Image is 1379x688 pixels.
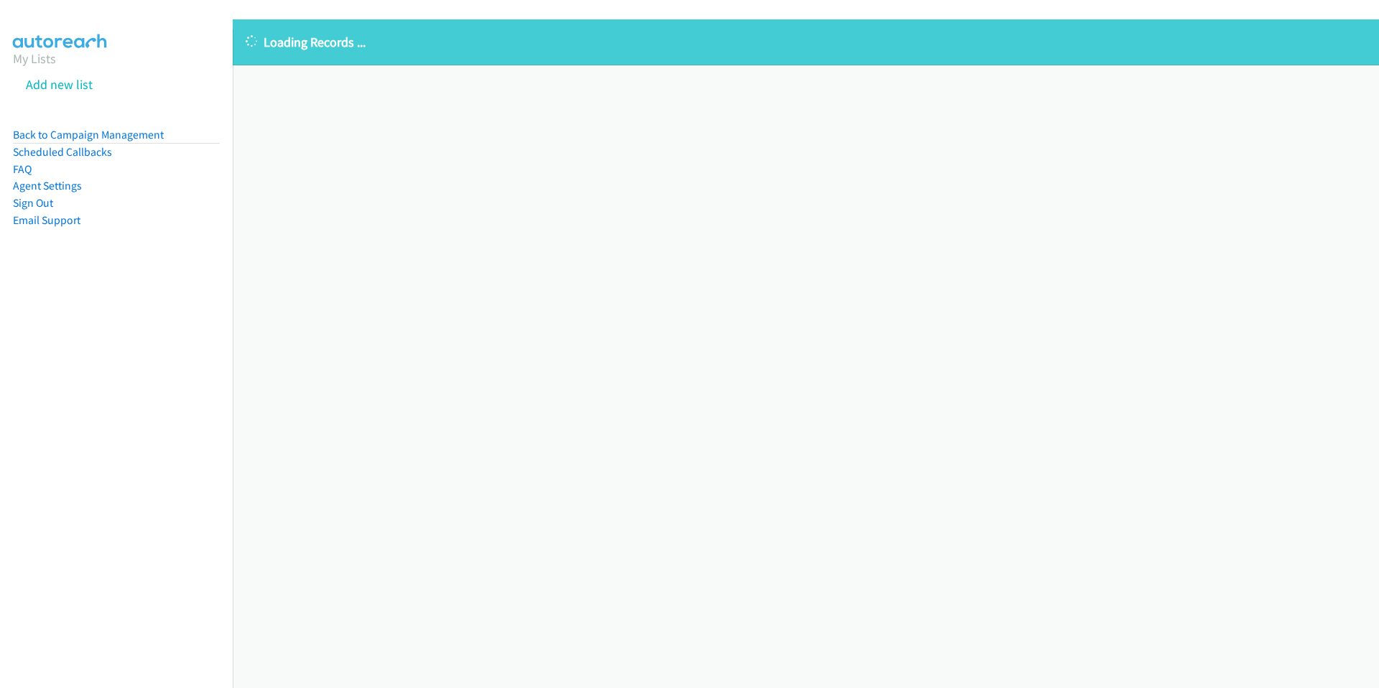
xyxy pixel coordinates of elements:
a: FAQ [13,162,32,176]
a: My Lists [13,50,56,67]
a: Scheduled Callbacks [13,145,112,159]
p: Loading Records ... [246,32,1366,52]
a: Add new list [26,76,93,93]
a: Email Support [13,213,80,227]
a: Sign Out [13,196,53,210]
a: Agent Settings [13,179,82,192]
a: Back to Campaign Management [13,128,164,141]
